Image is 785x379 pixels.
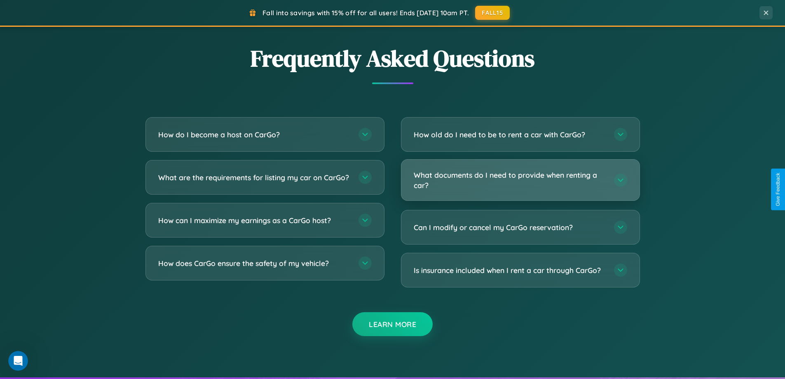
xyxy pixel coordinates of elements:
h2: Frequently Asked Questions [145,42,640,74]
h3: Is insurance included when I rent a car through CarGo? [414,265,606,275]
h3: Can I modify or cancel my CarGo reservation? [414,222,606,233]
button: Learn More [352,312,433,336]
span: Fall into savings with 15% off for all users! Ends [DATE] 10am PT. [262,9,469,17]
h3: How can I maximize my earnings as a CarGo host? [158,215,350,226]
button: FALL15 [475,6,510,20]
iframe: Intercom live chat [8,351,28,371]
div: Give Feedback [775,173,781,206]
h3: How old do I need to be to rent a car with CarGo? [414,129,606,140]
h3: How do I become a host on CarGo? [158,129,350,140]
h3: What documents do I need to provide when renting a car? [414,170,606,190]
h3: How does CarGo ensure the safety of my vehicle? [158,258,350,268]
h3: What are the requirements for listing my car on CarGo? [158,172,350,183]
